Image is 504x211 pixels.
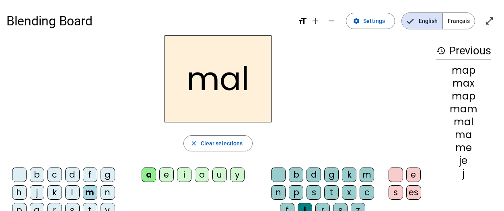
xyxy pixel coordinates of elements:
div: g [324,168,339,182]
mat-icon: format_size [298,16,307,26]
div: j [436,169,491,178]
div: d [307,168,321,182]
div: e [159,168,174,182]
div: b [289,168,303,182]
div: u [212,168,227,182]
mat-icon: open_in_full [485,16,494,26]
div: e [406,168,421,182]
div: n [271,185,286,200]
button: Enter full screen [481,13,498,29]
div: k [342,168,356,182]
div: y [230,168,245,182]
div: map [436,91,491,101]
div: c [360,185,374,200]
mat-button-toggle-group: Language selection [401,12,475,29]
span: Clear selections [201,139,243,148]
div: f [83,168,97,182]
div: m [360,168,374,182]
button: Settings [346,13,395,29]
div: es [406,185,421,200]
mat-icon: remove [327,16,336,26]
div: k [47,185,62,200]
div: g [101,168,115,182]
h2: mal [165,35,272,122]
div: d [65,168,80,182]
div: n [101,185,115,200]
div: max [436,79,491,88]
div: mal [436,117,491,127]
div: s [307,185,321,200]
div: c [47,168,62,182]
div: o [195,168,209,182]
div: b [30,168,44,182]
div: s [389,185,403,200]
div: j [30,185,44,200]
div: ma [436,130,491,140]
div: p [289,185,303,200]
div: me [436,143,491,153]
span: English [402,13,442,29]
mat-icon: close [190,140,197,147]
div: m [83,185,97,200]
div: x [342,185,356,200]
h1: Blending Board [6,8,291,34]
div: i [177,168,191,182]
div: l [65,185,80,200]
span: Français [443,13,475,29]
div: mam [436,104,491,114]
mat-icon: settings [353,17,360,25]
button: Clear selections [183,135,253,151]
button: Increase font size [307,13,323,29]
h3: Previous [436,42,491,60]
div: map [436,66,491,75]
div: a [142,168,156,182]
mat-icon: history [436,46,446,56]
div: t [324,185,339,200]
mat-icon: add [311,16,320,26]
div: h [12,185,27,200]
span: Settings [363,16,385,26]
button: Decrease font size [323,13,339,29]
div: je [436,156,491,165]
